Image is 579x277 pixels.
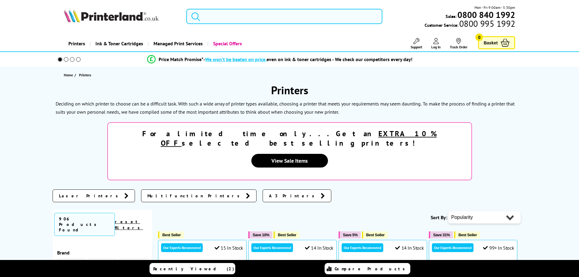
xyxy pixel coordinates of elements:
[207,36,246,51] a: Special Offers
[50,54,511,65] li: modal_Promise
[432,243,474,252] div: Our Experts Recommend
[150,263,235,274] a: Recently Viewed (2)
[335,266,408,272] span: Compare Products
[454,231,480,238] button: Best Seller
[395,245,424,251] div: 14 In Stock
[251,154,328,168] a: View Sale Items
[159,56,203,62] span: Price Match Promise*
[95,36,143,51] span: Ink & Toner Cartridges
[64,36,90,51] a: Printers
[274,231,299,238] button: Best Seller
[162,233,181,237] span: Best Seller
[269,193,318,199] span: A3 Printers
[411,45,422,49] span: Support
[325,263,410,274] a: Compare Products
[263,189,331,202] a: A3 Printers
[457,12,515,18] a: 0800 840 1992
[64,72,74,78] a: Home
[161,129,437,148] u: EXTRA 10% OFF
[458,233,477,237] span: Best Seller
[431,214,447,220] span: Sort By:
[253,233,269,237] span: Save 10%
[53,83,527,97] h1: Printers
[56,101,422,107] p: Deciding on which printer to choose can be a difficult task. With such a wide array of printer ty...
[158,231,184,238] button: Best Seller
[64,9,159,23] img: Printerland Logo
[90,36,148,51] a: Ink & Toner Cartridges
[475,33,483,41] span: 0
[450,38,467,49] a: Track Order
[79,73,91,77] span: Printers
[153,266,234,272] span: Recently Viewed (2)
[147,193,243,199] span: Multifunction Printers
[203,56,412,62] div: - even on ink & toner cartridges - We check our competitors every day!
[59,193,121,199] span: Laser Printers
[343,233,357,237] span: Save 5%
[64,9,179,24] a: Printerland Logo
[305,245,333,251] div: 14 In Stock
[429,231,453,238] button: Save 31%
[433,233,450,237] span: Save 31%
[115,219,143,230] a: reset filters
[54,213,115,236] span: 906 Products Found
[425,21,515,28] span: Customer Service:
[474,5,515,10] span: Mon - Fri 9:00am - 5:30pm
[248,231,272,238] button: Save 10%
[484,39,498,47] span: Basket
[366,233,385,237] span: Best Seller
[339,231,360,238] button: Save 5%
[57,250,148,256] div: Brand
[251,243,293,252] div: Our Experts Recommend
[458,21,515,26] span: 0800 995 1992
[483,245,514,251] div: 99+ In Stock
[141,189,257,202] a: Multifunction Printers
[478,36,515,49] a: Basket 0
[53,189,135,202] a: Laser Printers
[362,231,388,238] button: Best Seller
[431,45,441,49] span: Log In
[411,38,422,49] a: Support
[161,243,203,252] div: Our Experts Recommend
[278,233,296,237] span: Best Seller
[56,101,515,115] p: To make the process of finding a printer that suits your own personal needs, we have compiled som...
[215,245,243,251] div: 15 In Stock
[142,129,437,148] strong: For a limited time only...Get an selected best selling printers!
[457,9,515,20] b: 0800 840 1992
[148,36,207,51] a: Managed Print Services
[446,13,457,19] span: Sales:
[431,38,441,49] a: Log In
[342,243,383,252] div: Our Experts Recommend
[205,56,267,62] span: We won’t be beaten on price,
